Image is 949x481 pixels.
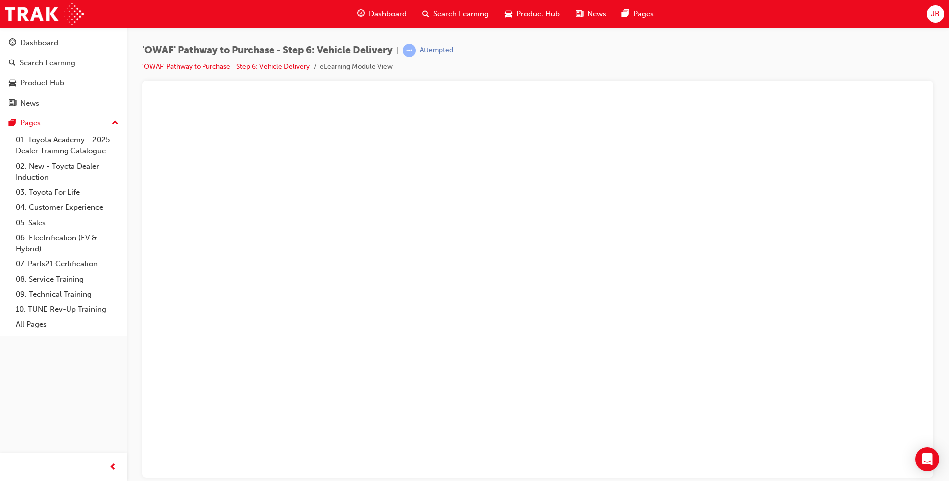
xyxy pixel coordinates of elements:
span: JB [931,8,940,20]
a: guage-iconDashboard [349,4,414,24]
a: 08. Service Training [12,272,123,287]
span: up-icon [112,117,119,130]
a: 'OWAF' Pathway to Purchase - Step 6: Vehicle Delivery [142,62,310,71]
a: 10. TUNE Rev-Up Training [12,302,123,317]
a: 07. Parts21 Certification [12,256,123,272]
span: car-icon [505,8,512,20]
a: All Pages [12,317,123,332]
span: Search Learning [433,8,489,20]
a: search-iconSearch Learning [414,4,497,24]
span: news-icon [576,8,583,20]
div: Dashboard [20,37,58,49]
span: guage-icon [9,39,16,48]
span: news-icon [9,99,16,108]
a: 04. Customer Experience [12,200,123,215]
div: Open Intercom Messenger [915,447,939,471]
span: pages-icon [9,119,16,128]
div: Search Learning [20,58,75,69]
span: search-icon [422,8,429,20]
a: pages-iconPages [614,4,662,24]
li: eLearning Module View [320,61,393,73]
a: 06. Electrification (EV & Hybrid) [12,230,123,256]
img: Trak [5,3,84,25]
button: DashboardSearch LearningProduct HubNews [4,32,123,114]
div: Pages [20,118,41,129]
span: Product Hub [516,8,560,20]
span: learningRecordVerb_ATTEMPT-icon [403,44,416,57]
span: guage-icon [357,8,365,20]
a: 05. Sales [12,215,123,231]
a: 09. Technical Training [12,287,123,302]
a: 03. Toyota For Life [12,185,123,200]
span: News [587,8,606,20]
span: Pages [633,8,654,20]
a: Product Hub [4,74,123,92]
a: news-iconNews [568,4,614,24]
a: 01. Toyota Academy - 2025 Dealer Training Catalogue [12,132,123,159]
button: Pages [4,114,123,132]
a: 02. New - Toyota Dealer Induction [12,159,123,185]
span: Dashboard [369,8,407,20]
a: car-iconProduct Hub [497,4,568,24]
div: Attempted [420,46,453,55]
span: pages-icon [622,8,629,20]
span: car-icon [9,79,16,88]
button: JB [927,5,944,23]
a: Search Learning [4,54,123,72]
a: News [4,94,123,113]
span: | [397,45,399,56]
span: prev-icon [109,461,117,474]
a: Dashboard [4,34,123,52]
div: News [20,98,39,109]
span: search-icon [9,59,16,68]
span: 'OWAF' Pathway to Purchase - Step 6: Vehicle Delivery [142,45,393,56]
div: Product Hub [20,77,64,89]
